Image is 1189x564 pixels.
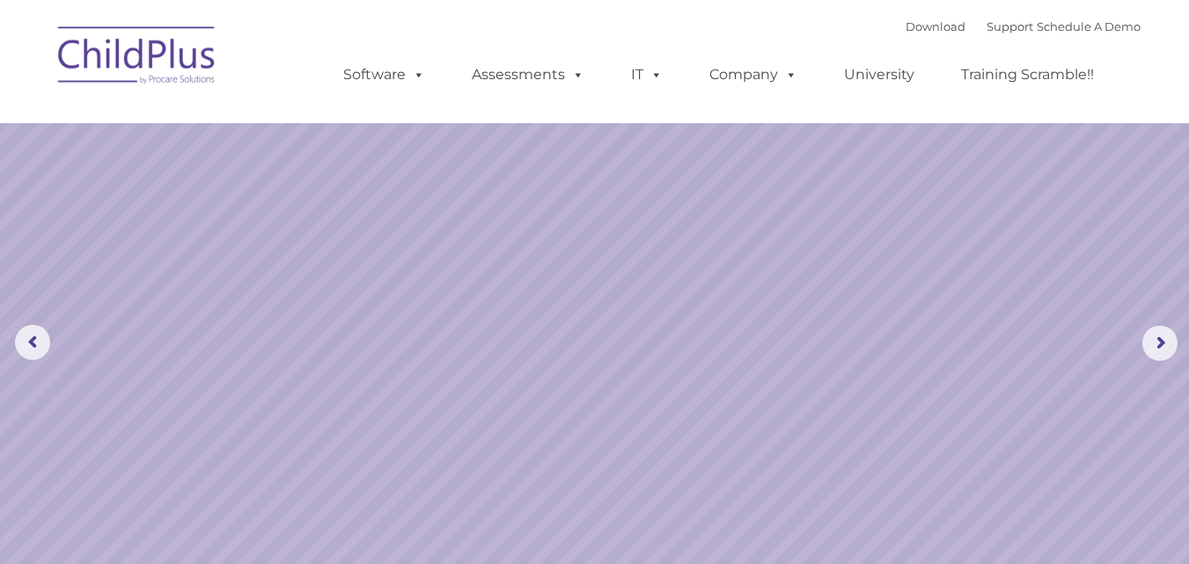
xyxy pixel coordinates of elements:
a: Schedule A Demo [1037,19,1141,33]
a: Assessments [454,57,602,92]
a: Support [987,19,1033,33]
a: IT [613,57,680,92]
a: Training Scramble!! [943,57,1112,92]
font: | [906,19,1141,33]
a: Download [906,19,965,33]
img: ChildPlus by Procare Solutions [49,14,225,102]
a: Software [326,57,443,92]
a: University [826,57,932,92]
a: Company [692,57,815,92]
